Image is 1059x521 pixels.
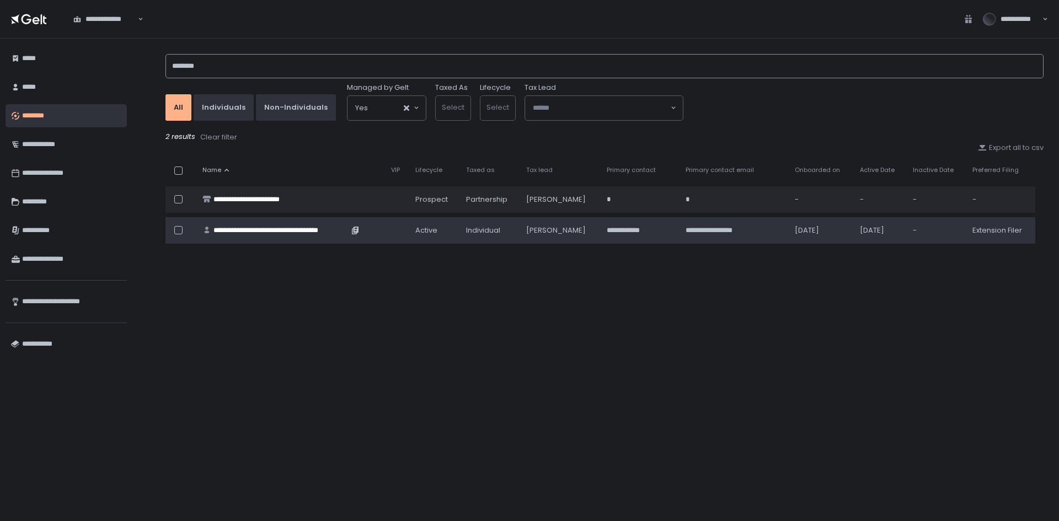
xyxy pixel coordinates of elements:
button: All [165,94,191,121]
span: Preferred Filing [972,166,1019,174]
div: - [913,225,959,235]
span: Select [442,102,464,112]
span: Managed by Gelt [347,83,409,93]
div: Individuals [202,103,245,112]
div: Extension Filer [972,225,1029,235]
button: Individuals [194,94,254,121]
span: Tax lead [526,166,553,174]
label: Taxed As [435,83,468,93]
span: Inactive Date [913,166,954,174]
div: All [174,103,183,112]
span: Primary contact [607,166,656,174]
button: Clear Selected [404,105,409,111]
input: Search for option [533,103,670,114]
input: Search for option [368,103,403,114]
span: Tax Lead [525,83,556,93]
label: Lifecycle [480,83,511,93]
div: - [913,195,959,205]
input: Search for option [136,14,137,25]
span: Active Date [860,166,895,174]
span: prospect [415,195,448,205]
span: Primary contact email [686,166,754,174]
div: [PERSON_NAME] [526,195,593,205]
div: - [860,195,900,205]
span: Onboarded on [795,166,840,174]
div: Non-Individuals [264,103,328,112]
span: Yes [355,103,368,114]
span: VIP [391,166,400,174]
span: Taxed as [466,166,495,174]
div: Individual [466,225,513,235]
div: [PERSON_NAME] [526,225,593,235]
div: Search for option [525,96,683,120]
span: Name [202,166,221,174]
div: [DATE] [860,225,900,235]
span: Lifecycle [415,166,442,174]
div: - [972,195,1029,205]
div: - [795,195,846,205]
div: [DATE] [795,225,846,235]
div: Search for option [347,96,426,120]
div: Clear filter [200,132,237,142]
div: Search for option [66,8,143,31]
button: Export all to csv [978,143,1044,153]
button: Clear filter [200,132,238,143]
button: Non-Individuals [256,94,336,121]
div: 2 results [165,132,1044,143]
div: Partnership [466,195,513,205]
span: Select [486,102,509,112]
span: active [415,225,437,235]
